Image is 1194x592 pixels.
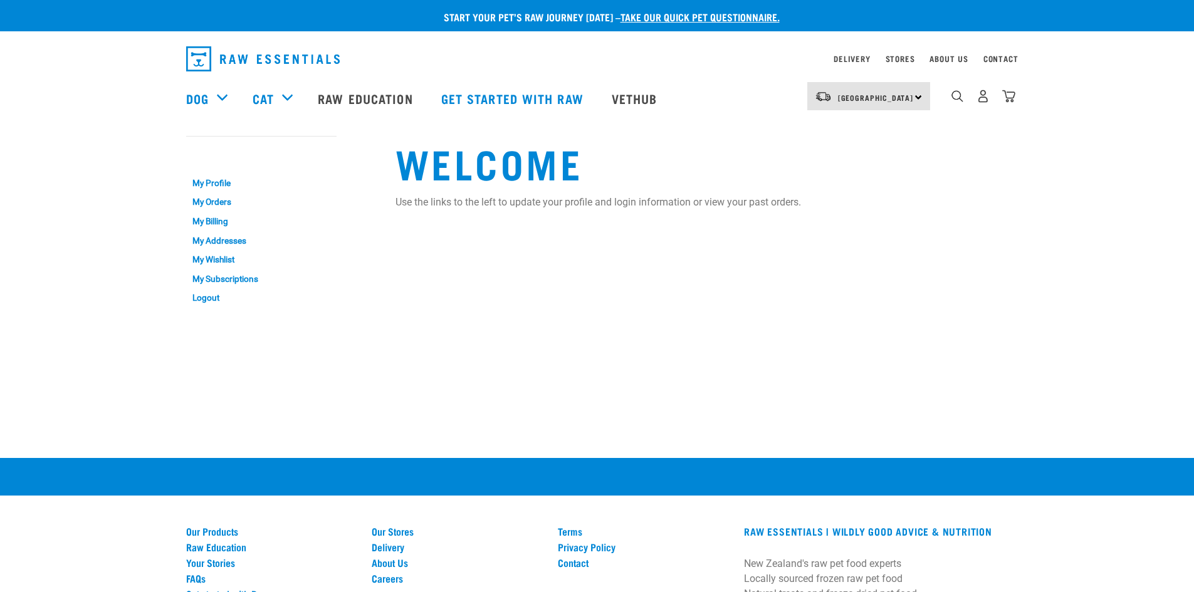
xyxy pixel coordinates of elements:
a: Raw Education [186,541,357,553]
img: user.png [977,90,990,103]
a: Get started with Raw [429,73,599,123]
a: Contact [558,557,729,568]
a: Dog [186,89,209,108]
a: About Us [930,56,968,61]
a: Stores [886,56,915,61]
a: My Billing [186,212,337,231]
a: Our Products [186,526,357,537]
a: Delivery [834,56,870,61]
a: My Account [186,148,247,154]
h1: Welcome [395,140,1008,185]
a: Raw Education [305,73,428,123]
a: About Us [372,557,543,568]
a: Contact [983,56,1019,61]
p: Use the links to the left to update your profile and login information or view your past orders. [395,195,1008,210]
img: home-icon-1@2x.png [951,90,963,102]
a: Careers [372,573,543,584]
a: Your Stories [186,557,357,568]
a: FAQs [186,573,357,584]
img: home-icon@2x.png [1002,90,1015,103]
a: Terms [558,526,729,537]
a: My Subscriptions [186,269,337,289]
span: [GEOGRAPHIC_DATA] [838,95,914,100]
a: My Wishlist [186,250,337,269]
a: My Addresses [186,231,337,251]
a: My Profile [186,174,337,193]
a: Delivery [372,541,543,553]
a: Cat [253,89,274,108]
a: My Orders [186,193,337,212]
img: van-moving.png [815,91,832,102]
a: Logout [186,288,337,308]
nav: dropdown navigation [176,41,1019,76]
a: Vethub [599,73,673,123]
img: Raw Essentials Logo [186,46,340,71]
a: Privacy Policy [558,541,729,553]
a: take our quick pet questionnaire. [621,14,780,19]
a: Our Stores [372,526,543,537]
h3: RAW ESSENTIALS | Wildly Good Advice & Nutrition [744,526,1008,537]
